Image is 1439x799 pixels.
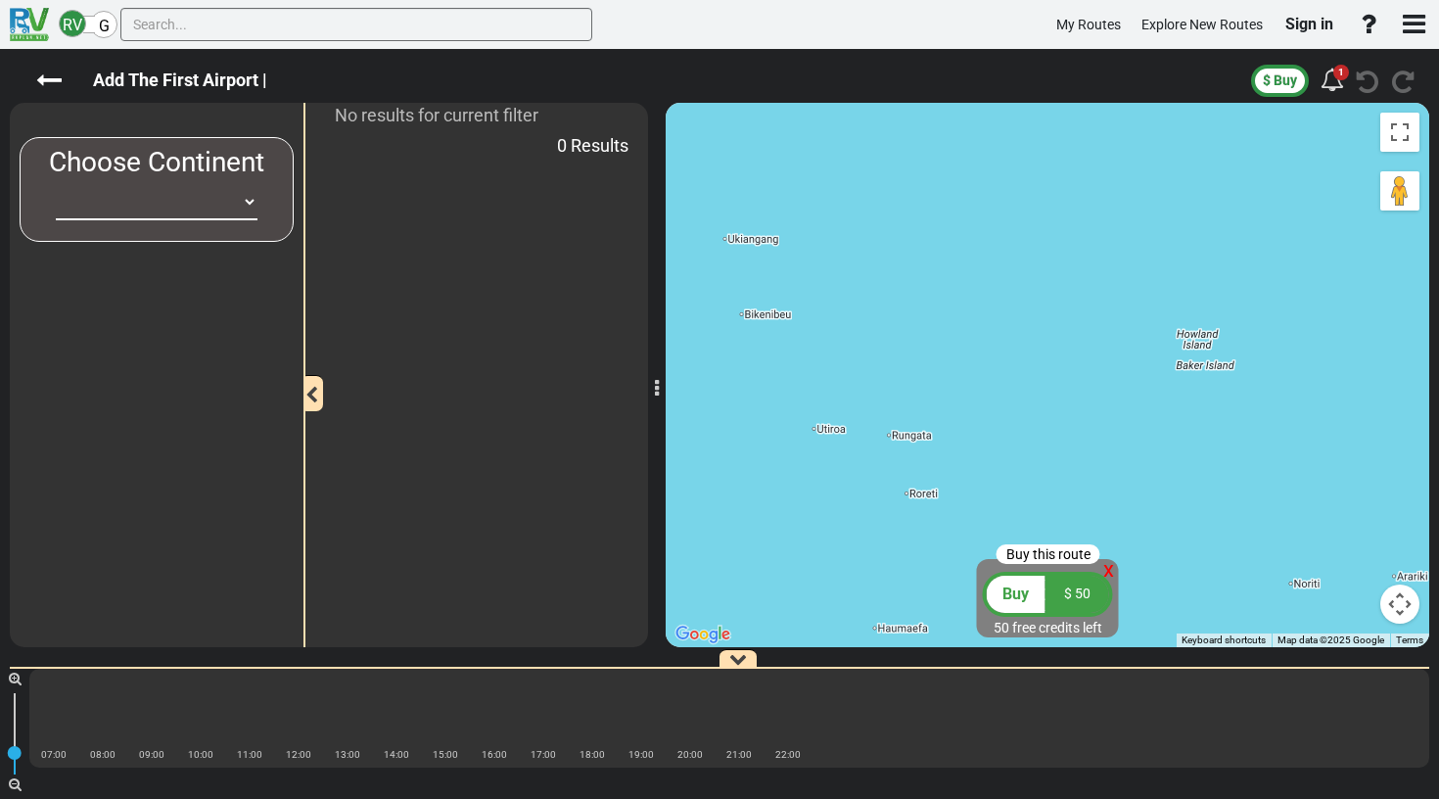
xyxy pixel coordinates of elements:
[666,745,715,764] div: 20:00
[78,761,127,779] div: |
[671,622,735,647] img: Google
[29,745,78,764] div: 07:00
[552,128,633,164] div: 0 Results
[764,745,812,764] div: 22:00
[1333,65,1349,80] div: 1
[1380,113,1419,152] button: Toggle fullscreen view
[1263,72,1297,88] span: $ Buy
[617,745,666,764] div: 19:00
[1133,6,1272,44] a: Explore New Routes
[1047,6,1130,44] a: My Routes
[994,620,1009,635] span: 50
[225,761,274,779] div: |
[1380,171,1419,211] button: Drag Pegman onto the map to open Street View
[715,761,764,779] div: |
[1012,620,1102,635] span: free credits left
[568,745,617,764] div: 18:00
[78,745,127,764] div: 08:00
[1006,546,1091,562] span: Buy this route
[127,745,176,764] div: 09:00
[617,761,666,779] div: |
[1141,17,1263,32] span: Explore New Routes
[1056,17,1121,32] span: My Routes
[127,761,176,779] div: |
[715,745,764,764] div: 21:00
[1103,557,1114,582] span: x
[519,761,568,779] div: |
[568,761,617,779] div: |
[99,17,110,35] span: G
[1277,4,1342,45] a: Sign in
[1396,634,1423,645] a: Terms (opens in new tab)
[1251,65,1309,97] button: $ Buy
[1285,15,1333,33] span: Sign in
[176,761,225,779] div: |
[372,745,421,764] div: 14:00
[421,745,470,764] div: 15:00
[764,761,812,779] div: |
[10,8,49,41] img: RvPlanetLogo.png
[274,761,323,779] div: |
[1321,64,1344,97] div: 1
[519,745,568,764] div: 17:00
[29,761,78,779] div: |
[671,622,735,647] a: Open this area in Google Maps (opens a new window)
[176,745,225,764] div: 10:00
[470,745,519,764] div: 16:00
[1002,585,1029,603] span: Buy
[1064,586,1091,601] span: $ 50
[63,16,82,34] span: RV
[1103,554,1114,585] div: x
[421,761,470,779] div: |
[666,761,715,779] div: |
[1182,634,1266,647] button: Keyboard shortcuts
[470,761,519,779] div: |
[323,745,372,764] div: 13:00
[225,745,274,764] div: 11:00
[49,146,264,178] span: Choose Continent
[1380,585,1419,624] button: Map camera controls
[977,571,1119,618] button: Buy $ 50
[372,761,421,779] div: |
[335,105,538,125] span: No results for current filter
[323,761,372,779] div: |
[90,11,117,38] div: G
[120,8,592,41] input: Search...
[274,745,323,764] div: 12:00
[1277,634,1384,645] span: Map data ©2025 Google
[73,64,287,97] label: Add The First Airport |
